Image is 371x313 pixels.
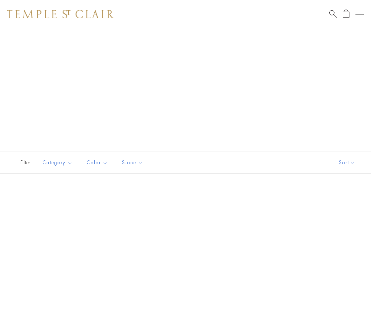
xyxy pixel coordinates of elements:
[323,152,371,173] button: Show sort by
[39,158,78,167] span: Category
[329,10,337,18] a: Search
[118,158,148,167] span: Stone
[343,10,349,18] a: Open Shopping Bag
[83,158,113,167] span: Color
[117,155,148,171] button: Stone
[7,10,114,18] img: Temple St. Clair
[81,155,113,171] button: Color
[37,155,78,171] button: Category
[355,10,364,18] button: Open navigation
